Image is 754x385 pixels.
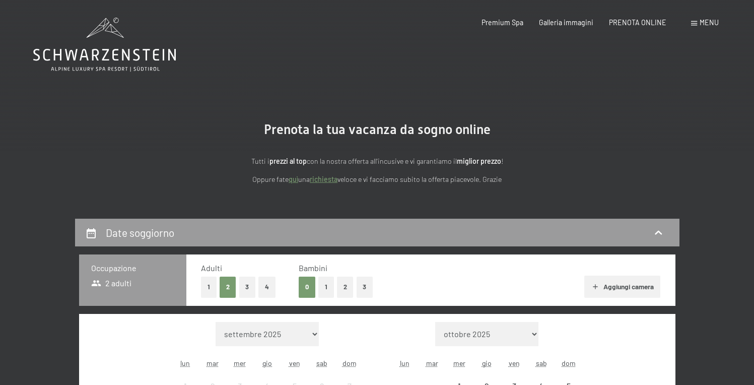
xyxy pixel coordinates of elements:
abbr: domenica [562,359,576,367]
a: Premium Spa [482,18,523,27]
h2: Date soggiorno [106,226,174,239]
a: richiesta [310,175,337,183]
button: 0 [299,277,315,297]
strong: prezzi al top [269,157,307,165]
button: 2 [220,277,236,297]
button: 4 [258,277,276,297]
button: Aggiungi camera [584,276,660,298]
p: Tutti i con la nostra offerta all'incusive e vi garantiamo il ! [156,156,599,167]
a: Galleria immagini [539,18,593,27]
abbr: sabato [536,359,547,367]
p: Oppure fate una veloce e vi facciamo subito la offerta piacevole. Grazie [156,174,599,185]
abbr: giovedì [262,359,272,367]
button: 3 [357,277,373,297]
h3: Occupazione [91,263,174,274]
abbr: giovedì [482,359,492,367]
button: 3 [239,277,256,297]
a: quì [289,175,298,183]
abbr: venerdì [289,359,300,367]
abbr: martedì [426,359,438,367]
abbr: mercoledì [234,359,246,367]
button: 2 [337,277,354,297]
span: Bambini [299,263,327,273]
abbr: sabato [316,359,327,367]
span: Prenota la tua vacanza da sogno online [264,122,491,137]
abbr: martedì [207,359,219,367]
abbr: lunedì [180,359,190,367]
abbr: mercoledì [453,359,465,367]
button: 1 [318,277,334,297]
span: 2 adulti [91,278,132,289]
button: 1 [201,277,217,297]
strong: miglior prezzo [457,157,501,165]
abbr: domenica [342,359,357,367]
span: Menu [700,18,719,27]
span: Adulti [201,263,222,273]
abbr: venerdì [509,359,520,367]
a: PRENOTA ONLINE [609,18,666,27]
abbr: lunedì [400,359,409,367]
